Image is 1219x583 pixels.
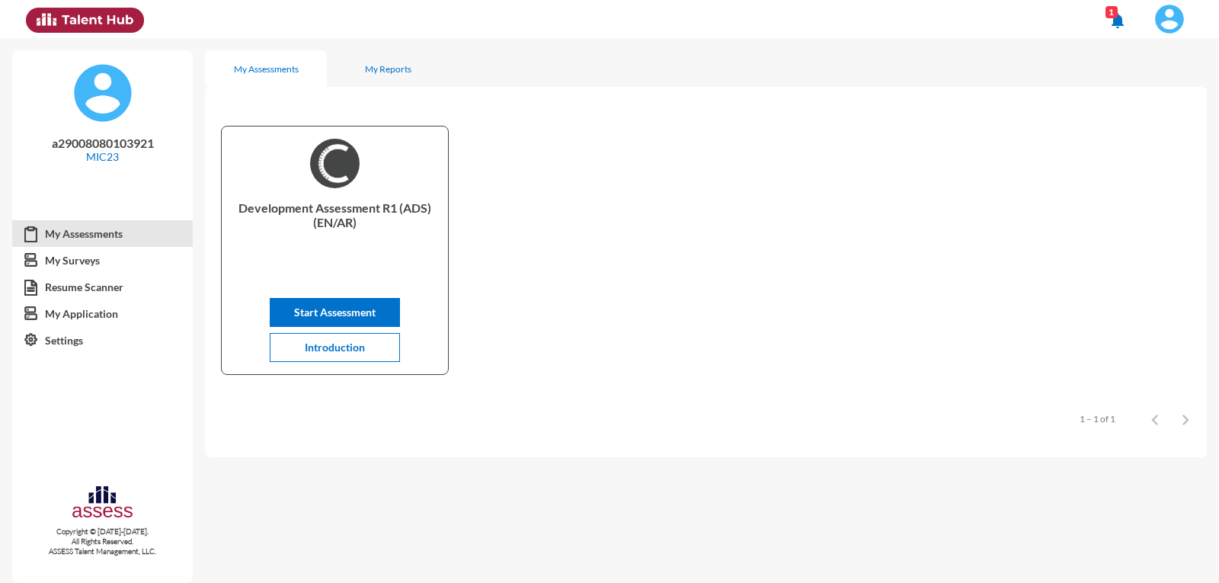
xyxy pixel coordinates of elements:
[72,62,133,123] img: default%20profile%20image.svg
[12,274,193,301] a: Resume Scanner
[234,63,299,75] div: My Assessments
[1170,403,1201,434] button: Next page
[12,220,193,248] a: My Assessments
[270,333,400,362] button: Introduction
[310,139,360,188] img: b25e5850-a909-11ec-bfa0-69f8d1d8e64b_Development%20Assessment%20R1%20(ADS)
[12,247,193,274] a: My Surveys
[270,306,400,319] a: Start Assessment
[234,200,436,261] p: Development Assessment R1 (ADS) (EN/AR)
[294,306,376,319] span: Start Assessment
[1080,413,1115,424] div: 1 – 1 of 1
[1105,6,1118,18] div: 1
[12,327,193,354] a: Settings
[305,341,365,354] span: Introduction
[1109,11,1127,30] mat-icon: notifications
[71,484,134,524] img: assesscompany-logo.png
[270,298,400,327] button: Start Assessment
[24,136,181,150] p: a29008080103921
[12,300,193,328] a: My Application
[365,63,411,75] div: My Reports
[12,527,193,556] p: Copyright © [DATE]-[DATE]. All Rights Reserved. ASSESS Talent Management, LLC.
[24,150,181,163] p: MIC23
[1140,403,1170,434] button: Previous page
